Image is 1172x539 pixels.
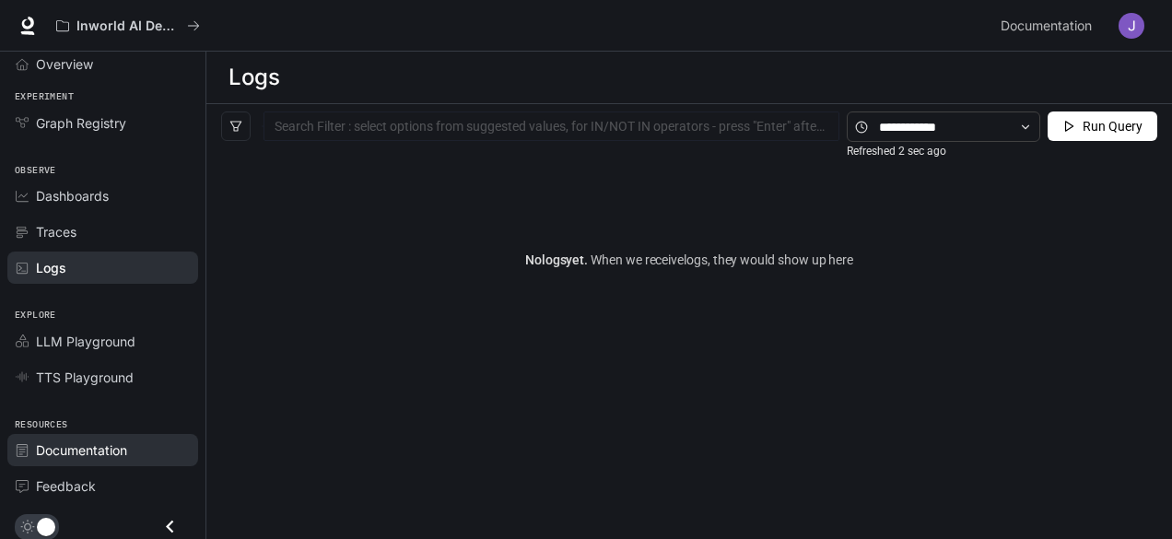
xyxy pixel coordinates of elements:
[7,361,198,393] a: TTS Playground
[229,120,242,133] span: filter
[7,325,198,357] a: LLM Playground
[36,113,126,133] span: Graph Registry
[37,516,55,536] span: Dark mode toggle
[7,107,198,139] a: Graph Registry
[525,250,853,270] article: No logs yet.
[7,434,198,466] a: Documentation
[36,332,135,351] span: LLM Playground
[36,258,66,277] span: Logs
[7,470,198,502] a: Feedback
[7,252,198,284] a: Logs
[1048,111,1157,141] button: Run Query
[36,440,127,460] span: Documentation
[1113,7,1150,44] button: User avatar
[36,222,76,241] span: Traces
[7,216,198,248] a: Traces
[7,48,198,80] a: Overview
[221,111,251,141] button: filter
[847,143,946,160] article: Refreshed 2 sec ago
[229,59,279,96] h1: Logs
[1119,13,1144,39] img: User avatar
[1083,116,1143,136] span: Run Query
[1001,15,1092,38] span: Documentation
[7,180,198,212] a: Dashboards
[36,476,96,496] span: Feedback
[36,368,134,387] span: TTS Playground
[36,186,109,205] span: Dashboards
[588,252,853,267] span: When we receive logs , they would show up here
[36,54,93,74] span: Overview
[76,18,180,34] p: Inworld AI Demos
[48,7,208,44] button: All workspaces
[993,7,1106,44] a: Documentation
